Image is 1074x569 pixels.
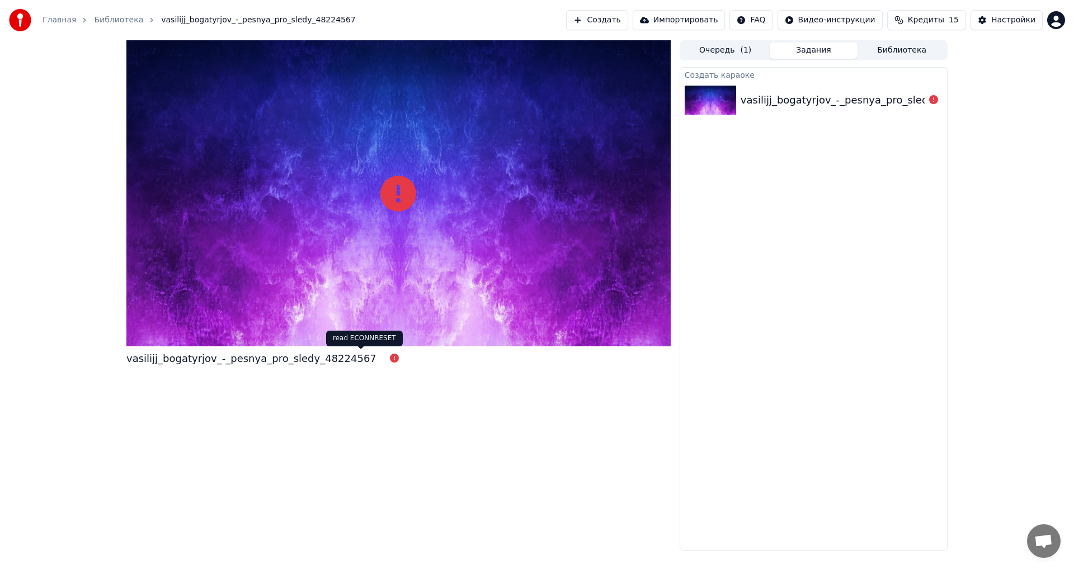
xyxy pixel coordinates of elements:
[566,10,628,30] button: Создать
[971,10,1043,30] button: Настройки
[778,10,883,30] button: Видео-инструкции
[126,351,376,366] div: vasilijj_bogatyrjov_-_pesnya_pro_sledy_48224567
[1027,524,1061,558] div: Открытый чат
[740,45,751,56] span: ( 1 )
[9,9,31,31] img: youka
[94,15,143,26] a: Библиотека
[991,15,1035,26] div: Настройки
[908,15,944,26] span: Кредиты
[681,43,770,59] button: Очередь
[161,15,356,26] span: vasilijj_bogatyrjov_-_pesnya_pro_sledy_48224567
[43,15,76,26] a: Главная
[887,10,966,30] button: Кредиты15
[729,10,772,30] button: FAQ
[680,68,947,81] div: Создать караоке
[326,331,403,346] div: read ECONNRESET
[949,15,959,26] span: 15
[770,43,858,59] button: Задания
[741,92,991,108] div: vasilijj_bogatyrjov_-_pesnya_pro_sledy_48224567
[633,10,726,30] button: Импортировать
[858,43,946,59] button: Библиотека
[43,15,356,26] nav: breadcrumb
